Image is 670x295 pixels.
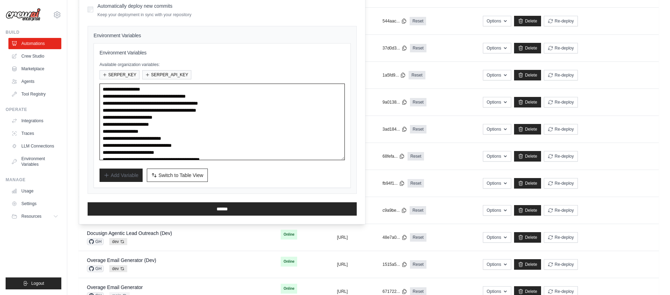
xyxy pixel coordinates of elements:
[383,235,407,240] button: 48e7a0...
[514,178,541,189] a: Delete
[383,153,405,159] button: 68fefa...
[8,198,61,209] a: Settings
[8,76,61,87] a: Agents
[383,262,407,267] button: 1515a5...
[100,70,139,79] button: SERPER_KEY
[6,277,61,289] button: Logout
[410,260,426,269] a: Reset
[281,284,297,294] span: Online
[6,29,61,35] div: Build
[544,259,578,270] button: Re-deploy
[109,265,127,272] span: dev
[635,261,670,295] iframe: Chat Widget
[544,124,578,135] button: Re-deploy
[514,232,541,243] a: Delete
[409,71,425,79] a: Reset
[100,62,345,67] p: Available organization variables:
[6,8,41,21] img: Logo
[483,16,511,26] button: Options
[544,16,578,26] button: Re-deploy
[383,18,407,24] button: 544aac...
[8,185,61,197] a: Usage
[544,178,578,189] button: Re-deploy
[544,151,578,162] button: Re-deploy
[100,169,143,182] button: Add Variable
[109,238,127,245] span: dev
[410,17,426,25] a: Reset
[483,151,511,162] button: Options
[483,178,511,189] button: Options
[383,289,407,294] button: 671722...
[383,72,406,78] button: 1a5fd9...
[410,98,426,106] a: Reset
[514,259,541,270] a: Delete
[8,51,61,62] a: Crew Studio
[87,238,104,245] span: GH
[8,115,61,126] a: Integrations
[6,177,61,183] div: Manage
[147,169,208,182] button: Switch to Table View
[142,70,191,79] button: SERPER_API_KEY
[514,43,541,53] a: Delete
[94,32,351,39] h4: Environment Variables
[408,152,424,160] a: Reset
[100,49,345,56] h3: Environment Variables
[483,205,511,216] button: Options
[97,3,172,9] label: Automatically deploy new commits
[483,97,511,107] button: Options
[410,44,426,52] a: Reset
[31,281,44,286] span: Logout
[8,211,61,222] button: Resources
[87,265,104,272] span: GH
[281,257,297,267] span: Online
[8,88,61,100] a: Tool Registry
[483,232,511,243] button: Options
[514,70,541,80] a: Delete
[383,208,407,213] button: c9a9be...
[8,128,61,139] a: Traces
[6,107,61,112] div: Operate
[544,205,578,216] button: Re-deploy
[410,125,426,133] a: Reset
[87,284,143,290] a: Overage Email Generator
[514,16,541,26] a: Delete
[410,233,426,242] a: Reset
[8,140,61,152] a: LLM Connections
[410,206,426,215] a: Reset
[97,12,191,18] p: Keep your deployment in sync with your repository
[281,230,297,240] span: Online
[408,179,424,188] a: Reset
[383,99,407,105] button: 9a0138...
[544,97,578,107] button: Re-deploy
[544,232,578,243] button: Re-deploy
[87,230,172,236] a: Docusign Agentic Lead Outreach (Dev)
[8,63,61,74] a: Marketplace
[514,151,541,162] a: Delete
[483,259,511,270] button: Options
[483,43,511,53] button: Options
[158,172,203,179] span: Switch to Table View
[383,126,407,132] button: 3ad184...
[8,153,61,170] a: Environment Variables
[483,70,511,80] button: Options
[483,124,511,135] button: Options
[514,97,541,107] a: Delete
[383,181,405,186] button: fb94f1...
[514,205,541,216] a: Delete
[544,43,578,53] button: Re-deploy
[87,257,156,263] a: Overage Email Generator (Dev)
[544,70,578,80] button: Re-deploy
[21,214,41,219] span: Resources
[8,38,61,49] a: Automations
[514,124,541,135] a: Delete
[383,45,407,51] button: 37d0d3...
